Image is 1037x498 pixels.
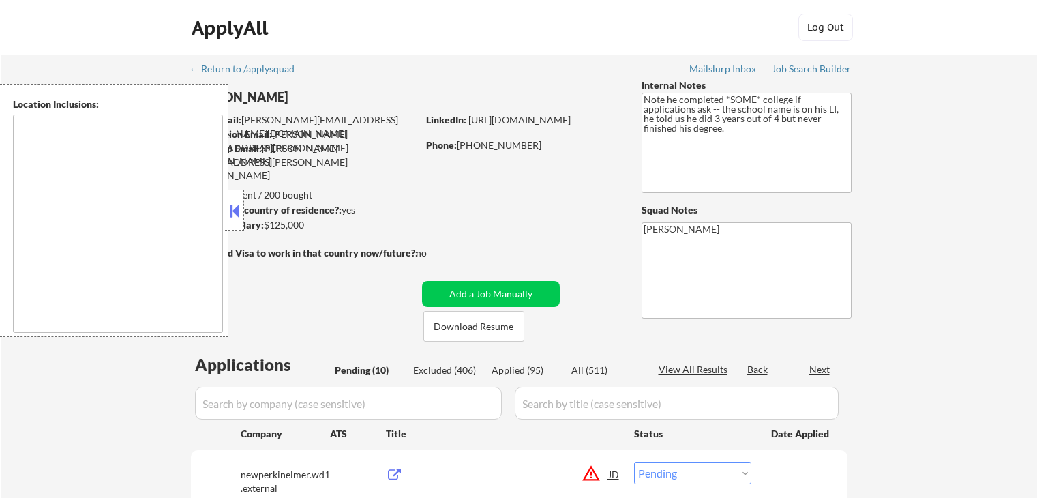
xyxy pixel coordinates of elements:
[386,427,621,441] div: Title
[607,462,621,486] div: JD
[335,364,403,377] div: Pending (10)
[689,63,757,77] a: Mailslurp Inbox
[772,64,852,74] div: Job Search Builder
[190,63,307,77] a: ← Return to /applysquad
[642,78,852,92] div: Internal Notes
[771,427,831,441] div: Date Applied
[426,114,466,126] strong: LinkedIn:
[515,387,839,420] input: Search by title (case sensitive)
[492,364,560,377] div: Applied (95)
[571,364,640,377] div: All (511)
[330,427,386,441] div: ATS
[798,14,853,41] button: Log Out
[582,464,601,483] button: warning_amber
[413,364,481,377] div: Excluded (406)
[195,357,330,373] div: Applications
[634,421,751,445] div: Status
[426,139,457,151] strong: Phone:
[192,128,417,168] div: [PERSON_NAME][EMAIL_ADDRESS][PERSON_NAME][DOMAIN_NAME]
[192,16,272,40] div: ApplyAll
[190,64,307,74] div: ← Return to /applysquad
[190,203,413,217] div: yes
[642,203,852,217] div: Squad Notes
[426,138,619,152] div: [PHONE_NUMBER]
[416,246,455,260] div: no
[747,363,769,377] div: Back
[241,468,330,495] div: newperkinelmer.wd1.external
[422,281,560,307] button: Add a Job Manually
[423,311,524,342] button: Download Resume
[192,113,417,140] div: [PERSON_NAME][EMAIL_ADDRESS][PERSON_NAME][DOMAIN_NAME]
[191,142,417,182] div: [PERSON_NAME][EMAIL_ADDRESS][PERSON_NAME][DOMAIN_NAME]
[190,218,417,232] div: $125,000
[689,64,757,74] div: Mailslurp Inbox
[809,363,831,377] div: Next
[241,427,330,441] div: Company
[13,98,223,111] div: Location Inclusions:
[659,363,732,377] div: View All Results
[195,387,502,420] input: Search by company (case sensitive)
[468,114,571,126] a: [URL][DOMAIN_NAME]
[191,89,471,106] div: [PERSON_NAME]
[191,247,418,259] strong: Will need Visa to work in that country now/future?:
[190,204,342,216] strong: Can work in country of residence?:
[190,188,417,202] div: 95 sent / 200 bought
